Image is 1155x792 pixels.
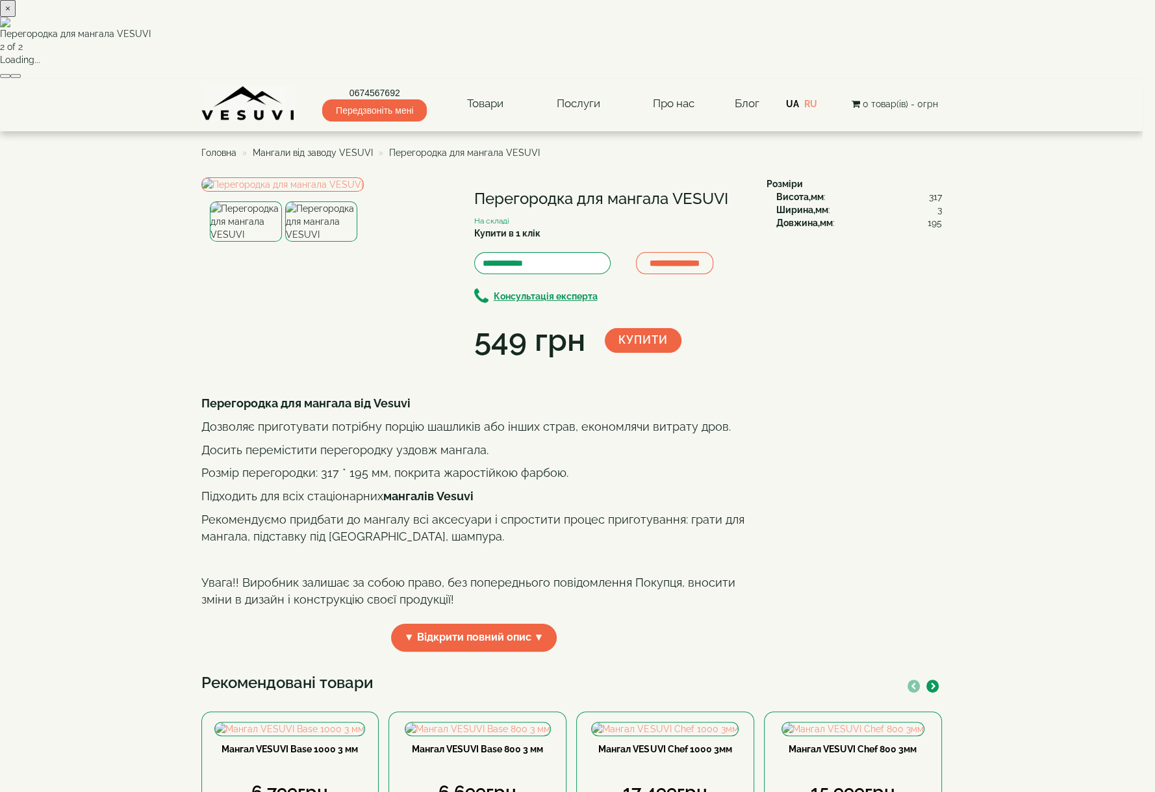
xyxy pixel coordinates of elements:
[474,216,509,225] small: На складі
[786,99,799,109] a: UA
[494,291,598,301] b: Консультація експерта
[201,574,747,607] p: Увага!! Виробник залишає за собою право, без попереднього повідомлення Покупця, вносити зміни в д...
[201,442,747,459] p: Досить перемістити перегородку уздовж мангала.
[474,190,747,207] h1: Перегородка для мангала VESUVI
[804,99,817,109] a: RU
[201,147,236,158] a: Головна
[322,86,427,99] a: 0674567692
[201,418,747,435] p: Дозволяє приготувати потрібну порцію шашликів або інших страв, економлячи витрату дров.
[454,89,516,119] a: Товари
[389,147,540,158] span: Перегородка для мангала VESUVI
[253,147,373,158] a: Мангали від заводу VESUVI
[474,318,585,363] div: 549 грн
[201,488,747,505] p: Підходить для всіх стаціонарних
[201,674,942,691] h3: Рекомендовані товари
[592,722,738,735] img: Мангал VESUVI Chef 1000 3мм
[285,201,357,242] img: Перегородка для мангала VESUVI
[776,203,942,216] div: :
[928,216,942,229] span: 195
[598,744,731,754] a: Мангал VESUVI Chef 1000 3мм
[10,74,21,78] button: Next (Right arrow key)
[201,511,747,544] p: Рекомендуємо придбати до мангалу всі аксесуари і спростити процес приготування: грати для мангала...
[789,744,917,754] a: Мангал VESUVI Chef 800 3мм
[776,218,833,228] b: Довжина,мм
[383,489,474,503] b: мангалів Vesuvi
[405,722,550,735] img: Мангал VESUVI Base 800 3 мм
[734,97,759,110] a: Блог
[201,396,411,410] b: Перегородка для мангала від Vesuvi
[862,99,937,109] span: 0 товар(ів) - 0грн
[640,89,707,119] a: Про нас
[776,190,942,203] div: :
[847,97,941,111] button: 0 товар(ів) - 0грн
[543,89,613,119] a: Послуги
[937,203,942,216] span: 3
[776,192,824,202] b: Висота,мм
[605,328,681,353] button: Купити
[776,216,942,229] div: :
[412,744,543,754] a: Мангал VESUVI Base 800 3 мм
[201,86,296,121] img: Завод VESUVI
[776,205,828,215] b: Ширина,мм
[929,190,942,203] span: 317
[210,201,282,242] img: Перегородка для мангала VESUVI
[222,744,358,754] a: Мангал VESUVI Base 1000 3 мм
[391,624,557,652] span: ▼ Відкрити повний опис ▼
[782,722,924,735] img: Мангал VESUVI Chef 800 3мм
[215,722,364,735] img: Мангал VESUVI Base 1000 3 мм
[322,99,427,121] span: Передзвоніть мені
[767,179,803,189] b: Розміри
[201,177,364,192] img: Перегородка для мангала VESUVI
[474,227,540,240] label: Купити в 1 клік
[201,465,747,481] p: Розмір перегородки: 317 * 195 мм, покрита жаростійкою фарбою.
